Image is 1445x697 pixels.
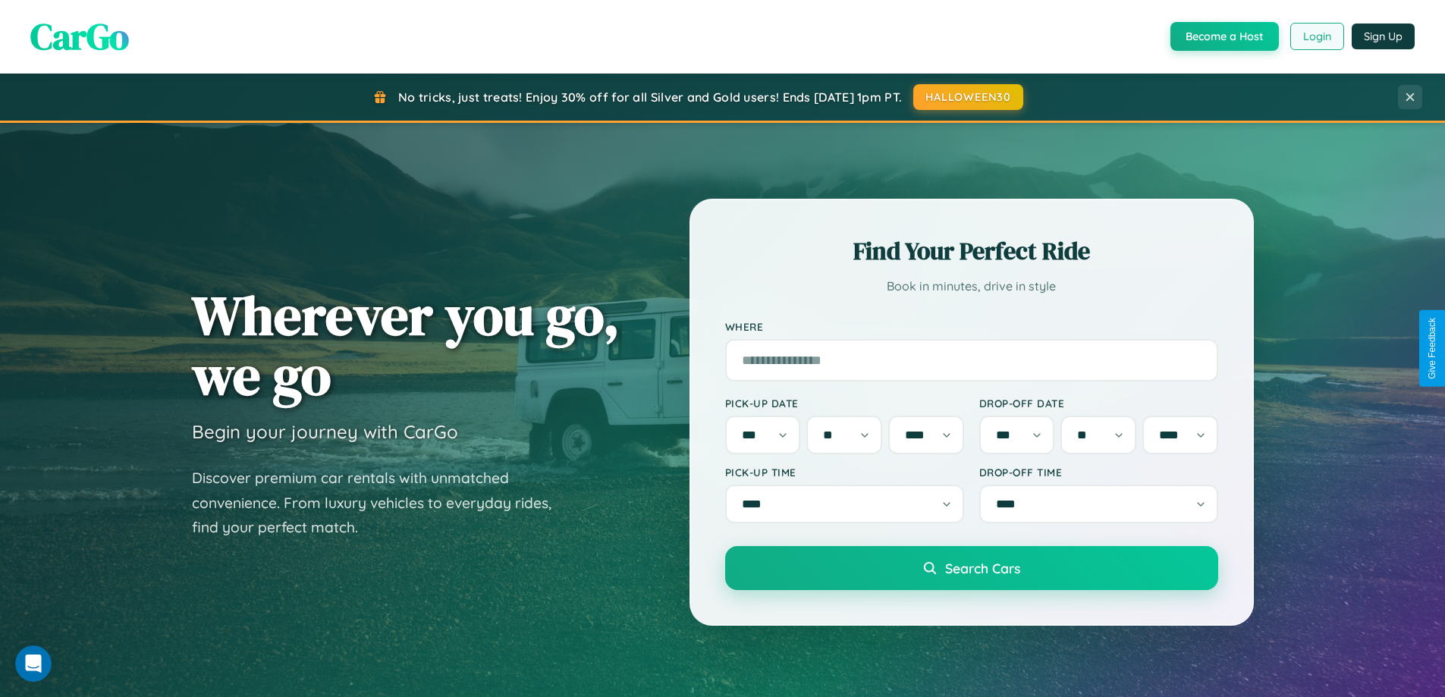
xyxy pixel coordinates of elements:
[192,420,458,443] h3: Begin your journey with CarGo
[979,466,1218,479] label: Drop-off Time
[15,645,52,682] iframe: Intercom live chat
[1170,22,1279,51] button: Become a Host
[192,466,571,540] p: Discover premium car rentals with unmatched convenience. From luxury vehicles to everyday rides, ...
[1290,23,1344,50] button: Login
[1352,24,1415,49] button: Sign Up
[1427,318,1437,379] div: Give Feedback
[725,546,1218,590] button: Search Cars
[725,234,1218,268] h2: Find Your Perfect Ride
[30,11,129,61] span: CarGo
[725,466,964,479] label: Pick-up Time
[725,275,1218,297] p: Book in minutes, drive in style
[979,397,1218,410] label: Drop-off Date
[398,89,902,105] span: No tricks, just treats! Enjoy 30% off for all Silver and Gold users! Ends [DATE] 1pm PT.
[945,560,1020,576] span: Search Cars
[913,84,1023,110] button: HALLOWEEN30
[725,320,1218,333] label: Where
[725,397,964,410] label: Pick-up Date
[192,285,620,405] h1: Wherever you go, we go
